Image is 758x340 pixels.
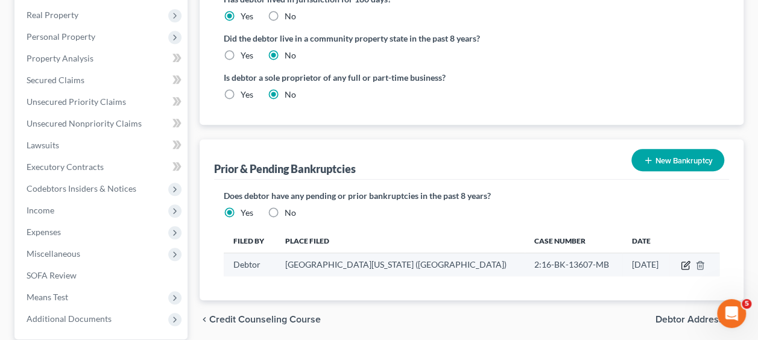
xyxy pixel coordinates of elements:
[622,253,670,276] td: [DATE]
[631,149,724,171] button: New Bankruptcy
[27,75,84,85] span: Secured Claims
[224,228,276,253] th: Filed By
[27,162,104,172] span: Executory Contracts
[27,31,95,42] span: Personal Property
[285,89,296,101] label: No
[27,270,77,280] span: SOFA Review
[285,49,296,61] label: No
[27,140,59,150] span: Lawsuits
[27,205,54,215] span: Income
[27,227,61,237] span: Expenses
[17,134,188,156] a: Lawsuits
[27,183,136,194] span: Codebtors Insiders & Notices
[241,10,253,22] label: Yes
[241,89,253,101] label: Yes
[276,228,525,253] th: Place Filed
[27,118,142,128] span: Unsecured Nonpriority Claims
[742,299,751,309] span: 5
[241,49,253,61] label: Yes
[27,292,68,302] span: Means Test
[17,91,188,113] a: Unsecured Priority Claims
[27,10,78,20] span: Real Property
[17,48,188,69] a: Property Analysis
[655,315,744,324] button: Debtor Addresses chevron_right
[655,315,734,324] span: Debtor Addresses
[241,207,253,219] label: Yes
[224,253,276,276] td: Debtor
[717,299,746,328] iframe: Intercom live chat
[214,162,356,176] div: Prior & Pending Bankruptcies
[17,69,188,91] a: Secured Claims
[17,265,188,286] a: SOFA Review
[17,113,188,134] a: Unsecured Nonpriority Claims
[224,32,719,45] label: Did the debtor live in a community property state in the past 8 years?
[224,71,466,84] label: Is debtor a sole proprietor of any full or part-time business?
[622,228,670,253] th: Date
[285,207,296,219] label: No
[224,189,719,202] label: Does debtor have any pending or prior bankruptcies in the past 8 years?
[276,253,525,276] td: [GEOGRAPHIC_DATA][US_STATE] ([GEOGRAPHIC_DATA])
[17,156,188,178] a: Executory Contracts
[200,315,209,324] i: chevron_left
[27,53,93,63] span: Property Analysis
[525,253,622,276] td: 2:16-BK-13607-MB
[285,10,296,22] label: No
[200,315,321,324] button: chevron_left Credit Counseling Course
[27,96,126,107] span: Unsecured Priority Claims
[27,313,112,324] span: Additional Documents
[209,315,321,324] span: Credit Counseling Course
[27,248,80,259] span: Miscellaneous
[525,228,622,253] th: Case Number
